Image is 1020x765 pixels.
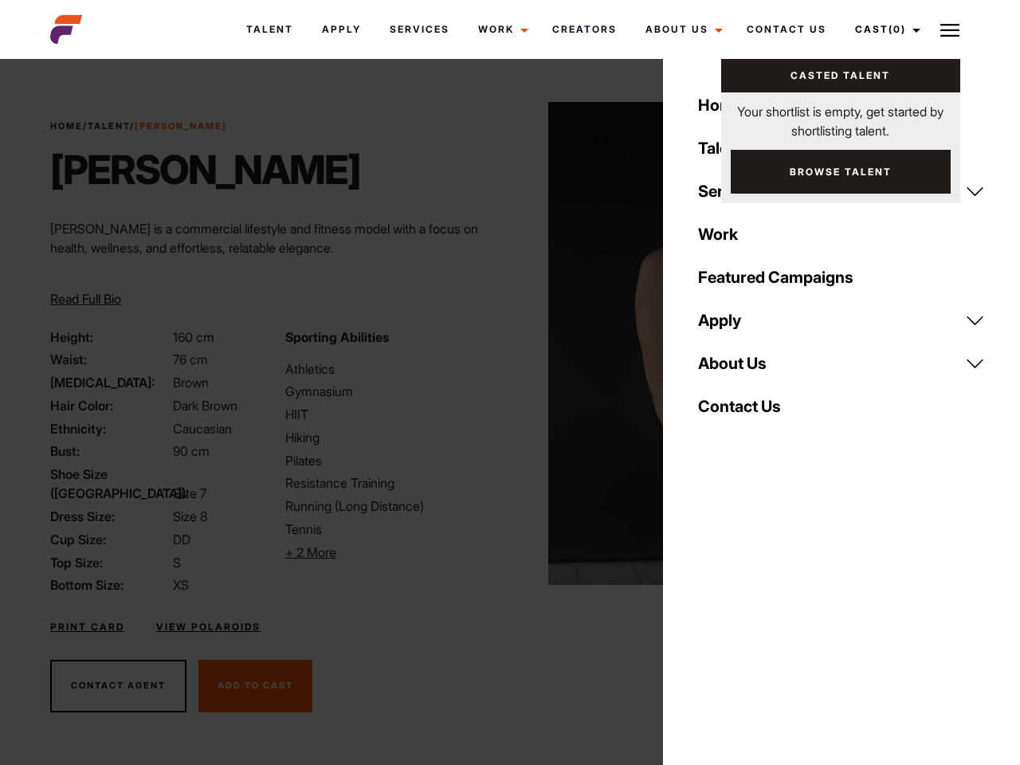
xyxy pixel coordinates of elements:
[731,150,951,194] a: Browse Talent
[50,373,170,392] span: [MEDICAL_DATA]:
[688,213,994,256] a: Work
[285,520,500,539] li: Tennis
[50,553,170,572] span: Top Size:
[198,660,312,712] button: Add To Cast
[232,8,308,51] a: Talent
[688,256,994,299] a: Featured Campaigns
[50,507,170,526] span: Dress Size:
[688,299,994,342] a: Apply
[285,382,500,401] li: Gymnasium
[285,428,500,447] li: Hiking
[721,92,960,140] p: Your shortlist is empty, get started by shortlisting talent.
[173,485,206,501] span: Size 7
[173,555,181,571] span: S
[688,385,994,428] a: Contact Us
[50,146,360,194] h1: [PERSON_NAME]
[50,289,121,308] button: Read Full Bio
[50,441,170,461] span: Bust:
[50,620,124,634] a: Print Card
[173,421,232,437] span: Caucasian
[50,575,170,594] span: Bottom Size:
[50,419,170,438] span: Ethnicity:
[50,120,227,133] span: / /
[173,351,208,367] span: 76 cm
[841,8,930,51] a: Cast(0)
[538,8,631,51] a: Creators
[50,219,500,257] p: [PERSON_NAME] is a commercial lifestyle and fitness model with a focus on health, wellness, and e...
[173,443,210,459] span: 90 cm
[688,84,994,127] a: Home
[688,170,994,213] a: Services
[940,21,959,40] img: Burger icon
[285,329,389,345] strong: Sporting Abilities
[631,8,732,51] a: About Us
[218,680,293,691] span: Add To Cast
[50,328,170,347] span: Height:
[135,120,227,131] strong: [PERSON_NAME]
[50,350,170,369] span: Waist:
[173,532,190,547] span: DD
[285,544,336,560] span: + 2 More
[688,342,994,385] a: About Us
[50,396,170,415] span: Hair Color:
[375,8,464,51] a: Services
[50,660,186,712] button: Contact Agent
[50,14,82,45] img: cropped-aefm-brand-fav-22-square.png
[308,8,375,51] a: Apply
[464,8,538,51] a: Work
[50,530,170,549] span: Cup Size:
[721,59,960,92] a: Casted Talent
[50,120,83,131] a: Home
[173,375,209,390] span: Brown
[88,120,130,131] a: Talent
[285,496,500,516] li: Running (Long Distance)
[732,8,841,51] a: Contact Us
[173,329,214,345] span: 160 cm
[156,620,261,634] a: View Polaroids
[50,270,500,328] p: Through her modeling and wellness brand, HEAL, she inspires others on their wellness journeys—cha...
[173,398,237,414] span: Dark Brown
[688,127,994,170] a: Talent
[285,473,500,492] li: Resistance Training
[285,405,500,424] li: HIIT
[285,359,500,379] li: Athletics
[285,451,500,470] li: Pilates
[50,291,121,307] span: Read Full Bio
[50,465,170,503] span: Shoe Size ([GEOGRAPHIC_DATA]):
[889,23,906,35] span: (0)
[173,508,207,524] span: Size 8
[173,577,189,593] span: XS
